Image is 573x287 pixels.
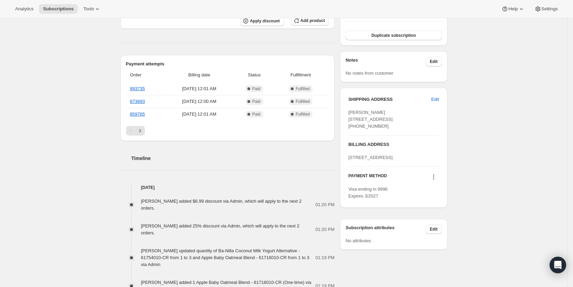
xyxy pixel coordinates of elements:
[166,85,232,92] span: [DATE] · 12:01 AM
[348,173,387,182] h3: PAYMENT METHOD
[497,4,529,14] button: Help
[43,6,74,12] span: Subscriptions
[316,201,335,208] span: 01:20 PM
[430,226,438,232] span: Edit
[316,254,335,261] span: 01:19 PM
[39,4,78,14] button: Subscriptions
[426,224,442,234] button: Edit
[141,248,309,267] span: [PERSON_NAME] updated quantity of Ba-Nilla Coconut Milk Yogurt Alternative - 61754010-CR from 1 t...
[240,16,284,26] button: Apply discount
[120,184,335,191] h4: [DATE]
[130,111,145,117] a: 859765
[130,86,145,91] a: 893735
[126,61,329,67] h2: Payment attempts
[135,126,145,136] button: Next
[316,226,335,233] span: 01:20 PM
[15,6,33,12] span: Analytics
[431,96,439,103] span: Edit
[296,99,310,104] span: Fulfilled
[236,72,272,78] span: Status
[296,111,310,117] span: Fulfilled
[530,4,562,14] button: Settings
[126,126,329,136] nav: Pagination
[11,4,38,14] button: Analytics
[250,18,280,24] span: Apply discount
[79,4,105,14] button: Tools
[346,238,371,243] span: No attributes
[130,99,145,104] a: 873693
[346,71,393,76] span: No notes from customer
[141,223,299,235] span: [PERSON_NAME] added 25% discount via Admin, which will apply to the next 2 orders.
[276,72,325,78] span: Fulfillment
[291,16,329,25] button: Add product
[166,98,232,105] span: [DATE] · 12:00 AM
[430,59,438,64] span: Edit
[252,86,261,92] span: Paid
[508,6,518,12] span: Help
[300,18,325,23] span: Add product
[252,111,261,117] span: Paid
[346,57,426,66] h3: Notes
[296,86,310,92] span: Fulfilled
[348,96,431,103] h3: SHIPPING ADDRESS
[550,257,566,273] div: Open Intercom Messenger
[252,99,261,104] span: Paid
[166,72,232,78] span: Billing date
[348,187,388,199] span: Visa ending in 9996 Expires 3/2027
[348,110,393,129] span: [PERSON_NAME] [STREET_ADDRESS] [PHONE_NUMBER]
[83,6,94,12] span: Tools
[346,31,442,40] button: Duplicate subscription
[346,224,426,234] h3: Subscription attributes
[541,6,558,12] span: Settings
[427,94,443,105] button: Edit
[166,111,232,118] span: [DATE] · 12:01 AM
[126,67,165,83] th: Order
[141,199,302,211] span: [PERSON_NAME] added $6.99 discount via Admin, which will apply to the next 2 orders.
[131,155,335,162] h2: Timeline
[426,57,442,66] button: Edit
[348,141,439,148] h3: BILLING ADDRESS
[371,33,416,38] span: Duplicate subscription
[348,155,393,160] span: [STREET_ADDRESS]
